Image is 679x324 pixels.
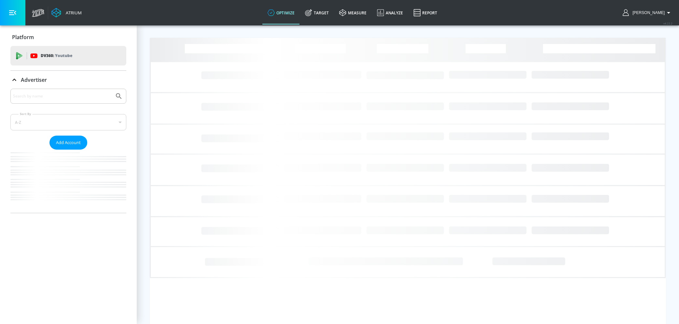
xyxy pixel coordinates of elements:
[630,10,665,15] span: login as: veronica.hernandez@zefr.com
[408,1,442,24] a: Report
[56,139,81,146] span: Add Account
[10,46,126,66] div: DV360: Youtube
[623,9,672,17] button: [PERSON_NAME]
[334,1,372,24] a: measure
[262,1,300,24] a: optimize
[10,71,126,89] div: Advertiser
[300,1,334,24] a: Target
[10,150,126,213] nav: list of Advertiser
[10,114,126,130] div: A-Z
[372,1,408,24] a: Analyze
[49,136,87,150] button: Add Account
[663,22,672,25] span: v 4.22.2
[41,52,72,59] p: DV360:
[13,92,112,100] input: Search by name
[63,10,82,16] div: Atrium
[10,28,126,46] div: Platform
[51,8,82,18] a: Atrium
[21,76,47,83] p: Advertiser
[55,52,72,59] p: Youtube
[10,89,126,213] div: Advertiser
[12,34,34,41] p: Platform
[19,112,33,116] label: Sort By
